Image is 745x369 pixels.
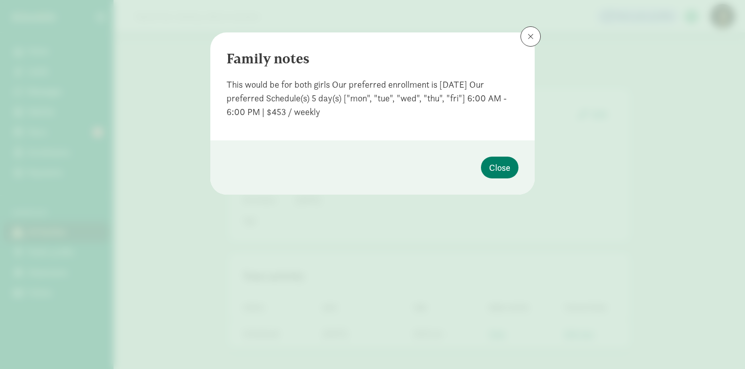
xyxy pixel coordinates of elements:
[694,320,745,369] iframe: Chat Widget
[227,49,518,69] div: Family notes
[227,78,518,119] div: This would be for both girls Our preferred enrollment is [DATE] Our preferred Schedule(s) 5 day(s...
[489,161,510,174] span: Close
[481,157,518,178] button: Close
